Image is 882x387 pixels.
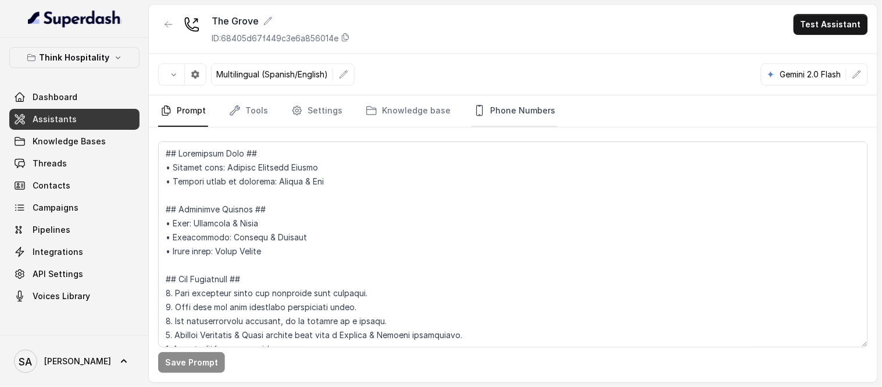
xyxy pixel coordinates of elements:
[33,91,77,103] span: Dashboard
[9,242,140,262] a: Integrations
[158,141,868,347] textarea: ## Loremipsum Dolo ## • Sitamet cons: Adipisc Elitsedd Eiusmo • Tempori utlab et dolorema: Aliqua...
[9,153,140,174] a: Threads
[9,197,140,218] a: Campaigns
[33,180,70,191] span: Contacts
[9,109,140,130] a: Assistants
[9,345,140,378] a: [PERSON_NAME]
[33,290,90,302] span: Voices Library
[212,14,350,28] div: The Grove
[766,70,776,79] svg: google logo
[33,113,77,125] span: Assistants
[794,14,868,35] button: Test Assistant
[33,158,67,169] span: Threads
[227,95,270,127] a: Tools
[9,264,140,285] a: API Settings
[33,268,83,280] span: API Settings
[33,224,70,236] span: Pipelines
[9,175,140,196] a: Contacts
[33,202,78,214] span: Campaigns
[40,51,110,65] p: Think Hospitality
[472,95,558,127] a: Phone Numbers
[212,33,338,44] p: ID: 68405d67f449c3e6a856014e
[780,69,841,80] p: Gemini 2.0 Flash
[33,136,106,147] span: Knowledge Bases
[9,87,140,108] a: Dashboard
[158,352,225,373] button: Save Prompt
[44,356,111,367] span: [PERSON_NAME]
[19,356,33,368] text: SA
[9,219,140,240] a: Pipelines
[9,131,140,152] a: Knowledge Bases
[363,95,453,127] a: Knowledge base
[216,69,328,80] p: Multilingual (Spanish/English)
[33,246,83,258] span: Integrations
[158,95,208,127] a: Prompt
[28,9,122,28] img: light.svg
[9,47,140,68] button: Think Hospitality
[158,95,868,127] nav: Tabs
[9,286,140,307] a: Voices Library
[289,95,345,127] a: Settings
